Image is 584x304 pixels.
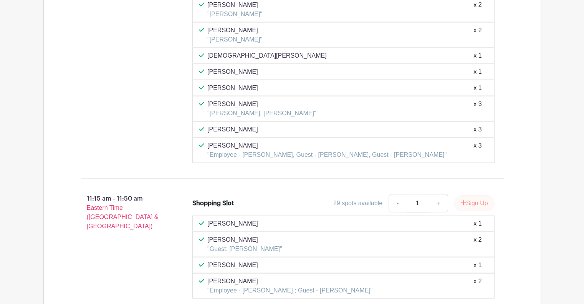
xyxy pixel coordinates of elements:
[473,141,481,159] div: x 3
[473,26,481,44] div: x 2
[87,195,159,229] span: - Eastern Time ([GEOGRAPHIC_DATA] & [GEOGRAPHIC_DATA])
[428,194,448,213] a: +
[473,125,481,134] div: x 3
[473,277,481,295] div: x 2
[207,109,316,118] p: "[PERSON_NAME], [PERSON_NAME]"
[68,191,180,234] p: 11:15 am - 11:50 am
[473,235,481,254] div: x 2
[207,35,262,44] p: "[PERSON_NAME]"
[207,83,258,93] p: [PERSON_NAME]
[207,261,258,270] p: [PERSON_NAME]
[207,26,262,35] p: [PERSON_NAME]
[389,194,406,213] a: -
[473,51,481,60] div: x 1
[473,83,481,93] div: x 1
[207,51,327,60] p: [DEMOGRAPHIC_DATA][PERSON_NAME]
[473,67,481,76] div: x 1
[473,219,481,228] div: x 1
[207,150,447,159] p: "Employee - [PERSON_NAME], Guest - [PERSON_NAME], Guest - [PERSON_NAME]"
[207,235,282,244] p: [PERSON_NAME]
[207,100,316,109] p: [PERSON_NAME]
[207,10,262,19] p: "[PERSON_NAME]"
[207,67,258,76] p: [PERSON_NAME]
[207,277,372,286] p: [PERSON_NAME]
[454,195,495,211] button: Sign Up
[207,219,258,228] p: [PERSON_NAME]
[207,0,262,10] p: [PERSON_NAME]
[473,100,481,118] div: x 3
[207,125,258,134] p: [PERSON_NAME]
[473,261,481,270] div: x 1
[207,286,372,295] p: "Employee - [PERSON_NAME] ; Guest - [PERSON_NAME]"
[192,199,234,208] div: Shopping Slot
[207,244,282,254] p: "Guest: [PERSON_NAME]"
[207,141,447,150] p: [PERSON_NAME]
[473,0,481,19] div: x 2
[333,199,382,208] div: 29 spots available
